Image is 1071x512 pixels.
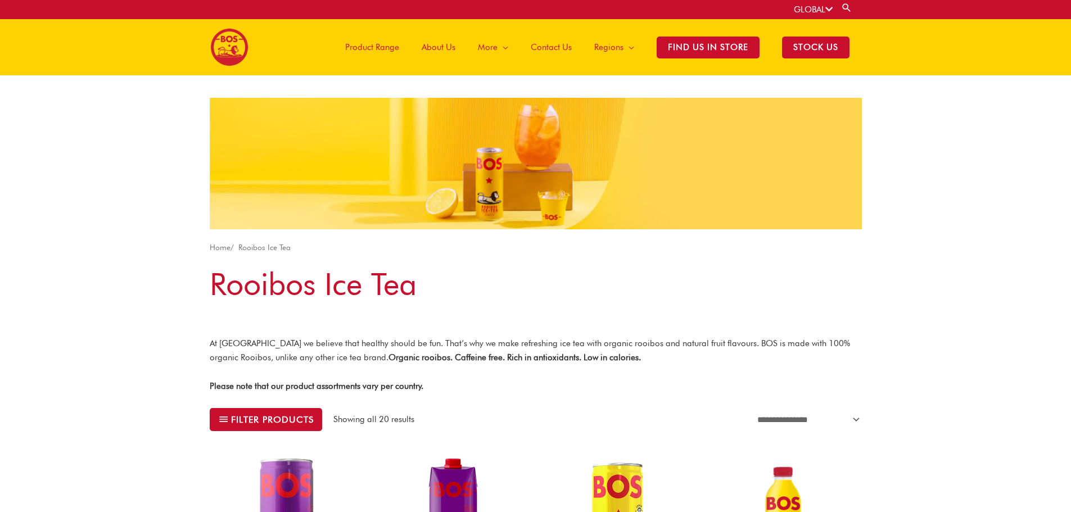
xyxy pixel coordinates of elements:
[210,28,248,66] img: BOS logo finals-200px
[645,19,771,75] a: Find Us in Store
[782,37,849,58] span: STOCK US
[345,30,399,64] span: Product Range
[388,352,641,363] strong: Organic rooibos. Caffeine free. Rich in antioxidants. Low in calories.
[326,19,861,75] nav: Site Navigation
[751,409,862,431] select: Shop order
[333,413,414,426] p: Showing all 20 results
[210,243,231,252] a: Home
[583,19,645,75] a: Regions
[531,30,572,64] span: Contact Us
[519,19,583,75] a: Contact Us
[594,30,623,64] span: Regions
[422,30,455,64] span: About Us
[467,19,519,75] a: More
[478,30,498,64] span: More
[210,262,862,306] h1: Rooibos Ice Tea
[210,241,862,255] nav: Breadcrumb
[231,415,314,424] span: Filter products
[410,19,467,75] a: About Us
[210,408,323,432] button: Filter products
[334,19,410,75] a: Product Range
[771,19,861,75] a: STOCK US
[210,381,423,391] strong: Please note that our product assortments vary per country.
[210,337,862,365] p: At [GEOGRAPHIC_DATA] we believe that healthy should be fun. That’s why we make refreshing ice tea...
[657,37,760,58] span: Find Us in Store
[841,2,852,13] a: Search button
[794,4,833,15] a: GLOBAL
